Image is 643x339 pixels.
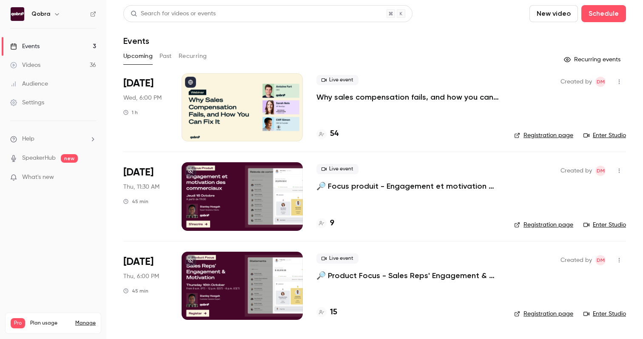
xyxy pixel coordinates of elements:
a: Enter Studio [583,221,626,229]
li: help-dropdown-opener [10,135,96,144]
div: Oct 16 Thu, 6:00 PM (Europe/Paris) [123,252,168,320]
span: new [61,154,78,163]
h4: 15 [330,307,337,318]
a: Why sales compensation fails, and how you can fix it [316,92,501,102]
span: Live event [316,253,358,264]
a: Enter Studio [583,131,626,140]
a: Registration page [514,131,573,140]
div: Settings [10,98,44,107]
div: Events [10,42,40,51]
div: 1 h [123,109,138,116]
button: Schedule [581,5,626,22]
span: Created by [560,77,592,87]
span: Live event [316,75,358,85]
button: Recurring events [560,53,626,66]
iframe: Noticeable Trigger [86,174,96,181]
a: 15 [316,307,337,318]
span: Dylan Manceau [595,166,606,176]
h1: Events [123,36,149,46]
span: What's new [22,173,54,182]
span: [DATE] [123,255,154,269]
span: Live event [316,164,358,174]
button: Upcoming [123,49,153,63]
div: Oct 16 Thu, 11:30 AM (Europe/Paris) [123,162,168,230]
span: Thu, 11:30 AM [123,183,159,191]
div: Videos [10,61,40,69]
a: 54 [316,128,339,140]
button: Past [159,49,172,63]
a: SpeakerHub [22,154,56,163]
a: 🔎 Focus produit - Engagement et motivation des commerciaux [316,181,501,191]
span: Dylan Manceau [595,77,606,87]
span: Created by [560,255,592,265]
button: Recurring [179,49,207,63]
div: Audience [10,80,48,88]
span: Plan usage [30,320,70,327]
span: DM [597,255,605,265]
a: 🔎 Product Focus - Sales Reps' Engagement & Motivation [316,270,501,281]
div: 45 min [123,198,148,205]
a: Manage [75,320,96,327]
span: Dylan Manceau [595,255,606,265]
span: Thu, 6:00 PM [123,272,159,281]
span: Wed, 6:00 PM [123,94,162,102]
span: DM [597,166,605,176]
a: 9 [316,218,334,229]
a: Registration page [514,310,573,318]
span: Help [22,135,34,144]
h4: 9 [330,218,334,229]
div: Search for videos or events [131,9,216,18]
span: Pro [11,318,25,328]
div: 45 min [123,287,148,294]
span: [DATE] [123,166,154,179]
h6: Qobra [31,10,50,18]
span: Created by [560,166,592,176]
span: DM [597,77,605,87]
h4: 54 [330,128,339,140]
img: Qobra [11,7,24,21]
a: Registration page [514,221,573,229]
div: Oct 8 Wed, 6:00 PM (Europe/Paris) [123,73,168,141]
a: Enter Studio [583,310,626,318]
button: New video [529,5,578,22]
span: [DATE] [123,77,154,90]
